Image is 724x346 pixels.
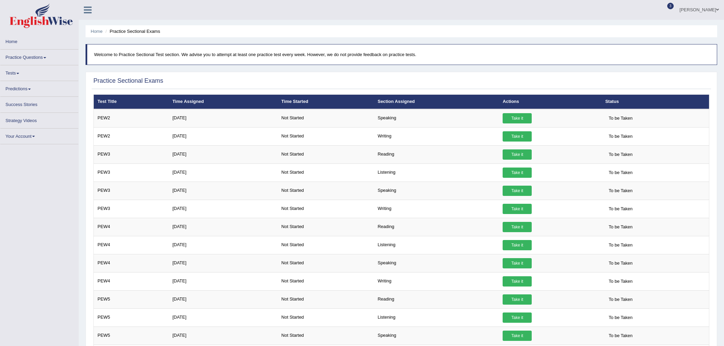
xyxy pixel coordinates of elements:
[94,254,169,272] td: PEW4
[499,95,602,109] th: Actions
[277,308,374,327] td: Not Started
[277,272,374,290] td: Not Started
[503,276,532,287] a: Take it
[503,204,532,214] a: Take it
[503,186,532,196] a: Take it
[374,127,499,145] td: Writing
[169,272,277,290] td: [DATE]
[503,222,532,232] a: Take it
[169,254,277,272] td: [DATE]
[0,65,78,79] a: Tests
[374,218,499,236] td: Reading
[94,272,169,290] td: PEW4
[94,327,169,345] td: PEW5
[94,308,169,327] td: PEW5
[277,200,374,218] td: Not Started
[277,109,374,128] td: Not Started
[605,186,636,196] span: To be Taken
[605,312,636,323] span: To be Taken
[94,182,169,200] td: PEW3
[605,168,636,178] span: To be Taken
[94,127,169,145] td: PEW2
[94,109,169,128] td: PEW2
[0,34,78,47] a: Home
[94,51,710,58] p: Welcome to Practice Sectional Test section. We advise you to attempt at least one practice test e...
[277,163,374,182] td: Not Started
[605,222,636,232] span: To be Taken
[374,272,499,290] td: Writing
[374,145,499,163] td: Reading
[503,294,532,305] a: Take it
[169,236,277,254] td: [DATE]
[94,200,169,218] td: PEW3
[277,182,374,200] td: Not Started
[503,258,532,268] a: Take it
[374,236,499,254] td: Listening
[503,312,532,323] a: Take it
[503,149,532,160] a: Take it
[605,240,636,250] span: To be Taken
[605,276,636,287] span: To be Taken
[503,131,532,142] a: Take it
[277,218,374,236] td: Not Started
[605,149,636,160] span: To be Taken
[277,327,374,345] td: Not Started
[169,218,277,236] td: [DATE]
[374,327,499,345] td: Speaking
[94,163,169,182] td: PEW3
[503,168,532,178] a: Take it
[169,182,277,200] td: [DATE]
[0,50,78,63] a: Practice Questions
[667,3,674,9] span: 3
[605,131,636,142] span: To be Taken
[169,109,277,128] td: [DATE]
[277,236,374,254] td: Not Started
[277,127,374,145] td: Not Started
[169,200,277,218] td: [DATE]
[374,290,499,308] td: Reading
[605,113,636,123] span: To be Taken
[374,163,499,182] td: Listening
[605,331,636,341] span: To be Taken
[169,163,277,182] td: [DATE]
[374,254,499,272] td: Speaking
[91,29,103,34] a: Home
[0,129,78,142] a: Your Account
[94,236,169,254] td: PEW4
[94,290,169,308] td: PEW5
[602,95,709,109] th: Status
[374,200,499,218] td: Writing
[0,81,78,94] a: Predictions
[374,95,499,109] th: Section Assigned
[605,258,636,268] span: To be Taken
[169,290,277,308] td: [DATE]
[374,308,499,327] td: Listening
[374,109,499,128] td: Speaking
[104,28,160,35] li: Practice Sectional Exams
[0,97,78,110] a: Success Stories
[94,218,169,236] td: PEW4
[94,95,169,109] th: Test Title
[169,127,277,145] td: [DATE]
[0,113,78,126] a: Strategy Videos
[503,331,532,341] a: Take it
[605,294,636,305] span: To be Taken
[169,95,277,109] th: Time Assigned
[277,254,374,272] td: Not Started
[605,204,636,214] span: To be Taken
[503,113,532,123] a: Take it
[503,240,532,250] a: Take it
[93,78,163,84] h2: Practice Sectional Exams
[94,145,169,163] td: PEW3
[169,327,277,345] td: [DATE]
[277,95,374,109] th: Time Started
[277,145,374,163] td: Not Started
[374,182,499,200] td: Speaking
[169,308,277,327] td: [DATE]
[277,290,374,308] td: Not Started
[169,145,277,163] td: [DATE]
